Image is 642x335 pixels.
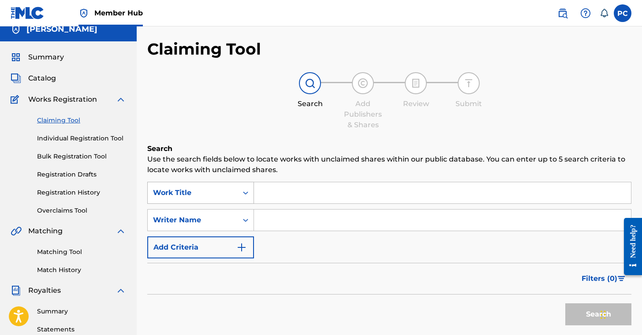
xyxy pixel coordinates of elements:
[147,39,261,59] h2: Claiming Tool
[37,325,126,334] a: Statements
[557,8,568,18] img: search
[147,144,631,154] h6: Search
[447,99,491,109] div: Submit
[580,8,591,18] img: help
[11,52,64,63] a: SummarySummary
[598,293,642,335] div: Widget de chat
[37,152,126,161] a: Bulk Registration Tool
[617,211,642,282] iframe: Resource Center
[394,99,438,109] div: Review
[11,226,22,236] img: Matching
[28,52,64,63] span: Summary
[28,94,97,105] span: Works Registration
[37,265,126,275] a: Match History
[341,99,385,130] div: Add Publishers & Shares
[147,182,631,330] form: Search Form
[236,242,247,253] img: 9d2ae6d4665cec9f34b9.svg
[598,293,642,335] iframe: Chat Widget
[116,285,126,296] img: expand
[116,94,126,105] img: expand
[582,273,617,284] span: Filters ( 0 )
[11,94,22,105] img: Works Registration
[153,215,232,225] div: Writer Name
[26,24,97,34] h5: JAKUE LOPEZ
[37,116,126,125] a: Claiming Tool
[11,285,21,296] img: Royalties
[305,78,315,88] img: step indicator icon for Search
[116,226,126,236] img: expand
[288,99,332,109] div: Search
[11,7,45,19] img: MLC Logo
[600,9,608,18] div: Notifications
[28,73,56,84] span: Catalog
[147,154,631,175] p: Use the search fields below to locate works with unclaimed shares within our public database. You...
[37,134,126,143] a: Individual Registration Tool
[576,268,631,290] button: Filters (0)
[358,78,368,88] img: step indicator icon for Add Publishers & Shares
[577,4,594,22] div: Help
[37,247,126,257] a: Matching Tool
[11,73,56,84] a: CatalogCatalog
[147,236,254,258] button: Add Criteria
[463,78,474,88] img: step indicator icon for Submit
[37,307,126,316] a: Summary
[554,4,571,22] a: Public Search
[94,8,143,18] span: Member Hub
[11,73,21,84] img: Catalog
[601,302,606,328] div: Arrastrar
[411,78,421,88] img: step indicator icon for Review
[37,170,126,179] a: Registration Drafts
[153,188,232,198] div: Work Title
[614,4,631,22] div: User Menu
[37,206,126,215] a: Overclaims Tool
[28,226,63,236] span: Matching
[78,8,89,18] img: Top Rightsholder
[11,24,21,35] img: Accounts
[28,285,61,296] span: Royalties
[11,52,21,63] img: Summary
[37,188,126,197] a: Registration History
